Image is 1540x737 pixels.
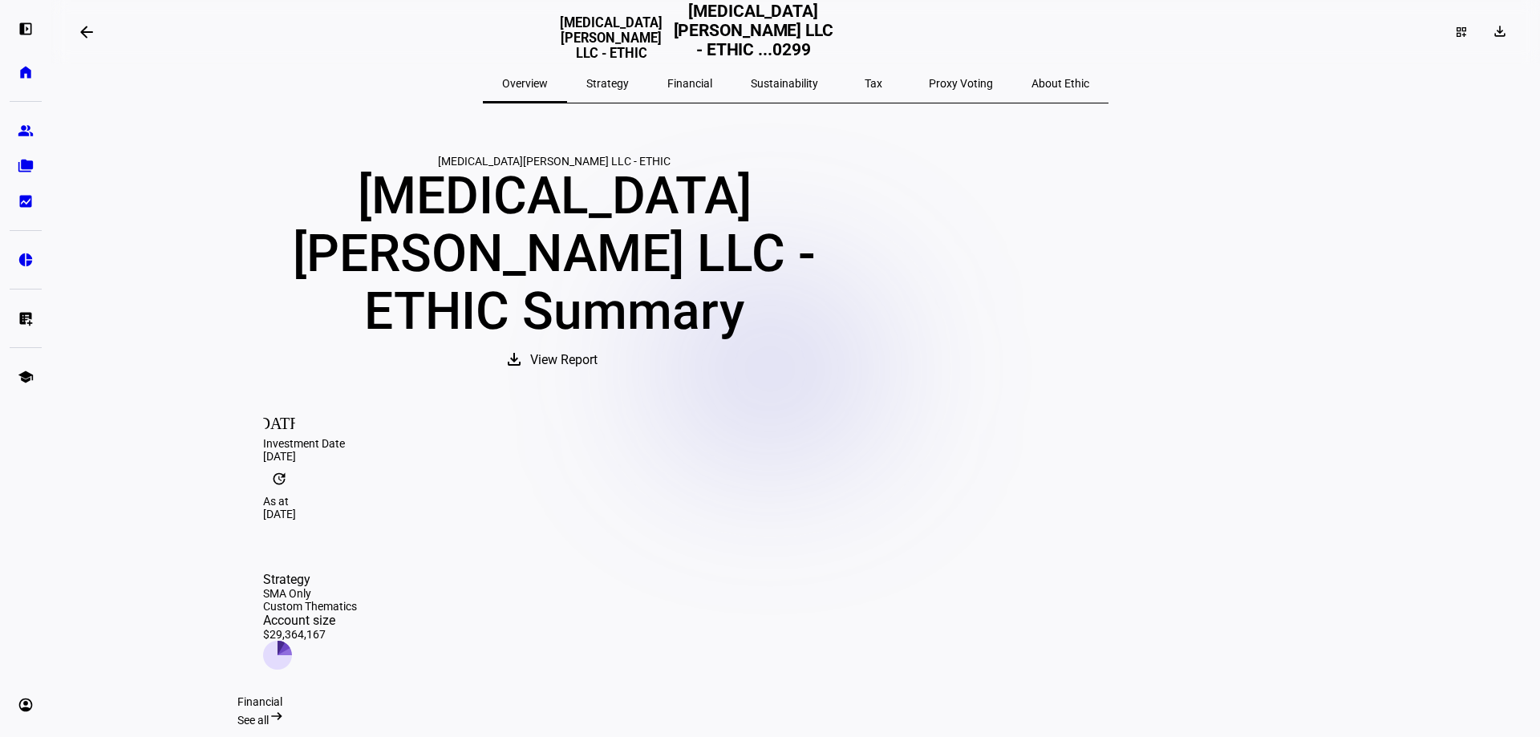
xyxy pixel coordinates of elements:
[669,2,837,62] h2: [MEDICAL_DATA][PERSON_NAME] LLC - ETHIC ...0299
[18,158,34,174] eth-mat-symbol: folder_copy
[263,463,295,495] mat-icon: update
[18,252,34,268] eth-mat-symbol: pie_chart
[1455,26,1468,38] mat-icon: dashboard_customize
[18,193,34,209] eth-mat-symbol: bid_landscape
[10,185,42,217] a: bid_landscape
[18,64,34,80] eth-mat-symbol: home
[18,697,34,713] eth-mat-symbol: account_circle
[10,56,42,88] a: home
[530,341,598,379] span: View Report
[263,508,1328,520] div: [DATE]
[1031,78,1089,89] span: About Ethic
[554,15,669,61] h3: [MEDICAL_DATA][PERSON_NAME] LLC - ETHIC
[263,437,1328,450] div: Investment Date
[586,78,629,89] span: Strategy
[667,78,712,89] span: Financial
[237,168,871,341] div: [MEDICAL_DATA][PERSON_NAME] LLC - ETHIC Summary
[505,350,524,369] mat-icon: download
[263,600,357,613] div: Custom Thematics
[18,369,34,385] eth-mat-symbol: school
[865,78,882,89] span: Tax
[18,123,34,139] eth-mat-symbol: group
[502,78,548,89] span: Overview
[263,405,295,437] mat-icon: [DATE]
[269,708,285,724] mat-icon: arrow_right_alt
[237,695,1354,708] div: Financial
[263,587,357,600] div: SMA Only
[263,572,357,587] div: Strategy
[237,714,269,727] span: See all
[10,244,42,276] a: pie_chart
[263,495,1328,508] div: As at
[10,115,42,147] a: group
[488,341,620,379] button: View Report
[18,21,34,37] eth-mat-symbol: left_panel_open
[263,450,1328,463] div: [DATE]
[1492,23,1508,39] mat-icon: download
[18,310,34,326] eth-mat-symbol: list_alt_add
[263,628,357,641] div: $29,364,167
[929,78,993,89] span: Proxy Voting
[77,22,96,42] mat-icon: arrow_backwards
[263,613,357,628] div: Account size
[751,78,818,89] span: Sustainability
[10,150,42,182] a: folder_copy
[237,155,871,168] div: [MEDICAL_DATA][PERSON_NAME] LLC - ETHIC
